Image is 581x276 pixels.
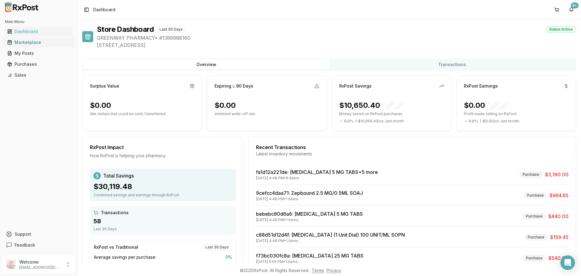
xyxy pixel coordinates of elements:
span: Dashboard [93,7,115,13]
button: Purchases [2,59,75,69]
div: $0.00 [215,101,236,110]
span: $159.45 [550,234,569,241]
button: Overview [84,60,329,69]
span: Feedback [15,242,35,248]
a: Terms [312,268,324,273]
p: Money saved on RxPost purchases [339,111,444,116]
p: Imminent write-off risk [215,111,319,116]
a: c88d51d12d4f: [MEDICAL_DATA] (1 Unit Dial) 100 UNIT/ML SOPN [256,232,405,238]
img: User avatar [6,260,16,269]
nav: breadcrumb [93,7,115,13]
div: $10,650.40 [339,101,404,110]
h1: Store Dashboard [97,25,154,34]
div: Latest inventory movements [256,151,569,157]
div: $0.00 [464,101,509,110]
div: Sales [7,72,70,78]
div: Expiring ≤ 90 Days [215,83,253,89]
div: How RxPost is helping your pharmacy [90,153,236,159]
div: Surplus Value [90,83,119,89]
div: $30,119.48 [94,182,232,191]
p: Welcome [19,259,61,265]
span: 0.0 % [469,119,478,124]
span: 0 % [225,254,232,260]
div: Purchase [524,192,547,199]
div: RxPost Earnings [464,83,498,89]
a: Marketplace [5,37,72,48]
div: Open Intercom Messenger [560,255,575,270]
img: RxPost Logo [2,2,41,12]
div: RxPost vs Traditional [94,244,138,250]
button: 9+ [566,5,576,15]
span: 0.0 % [344,119,353,124]
div: 58 [94,217,232,225]
div: [DATE] 4:48 PM • 6 items [256,176,378,181]
div: Purchase [519,171,543,178]
p: [EMAIL_ADDRESS][DOMAIN_NAME] [19,265,61,270]
span: Average savings per purchase: [94,254,156,260]
p: Idle dollars that could be sold / transferred [90,111,195,116]
a: Privacy [327,268,341,273]
div: Purchase [523,255,546,261]
div: [DATE] 5:59 PM • 1 items [256,259,363,264]
button: My Posts [2,48,75,58]
a: Dashboard [5,26,72,37]
a: My Posts [5,48,72,59]
div: RxPost Savings [339,83,372,89]
div: Combined savings and earnings through RxPost [94,193,232,198]
a: 9cefcc4daa71: Zepbound 2.5 MG/0.5ML SOAJ [256,190,363,196]
div: [DATE] 4:48 PM • 1 items [256,197,363,201]
span: Transactions [101,210,129,216]
div: RxPost Impact [90,144,236,151]
div: Dashboard [7,28,70,35]
span: $3,190.00 [545,171,569,178]
p: Profit made selling on RxPost [464,111,569,116]
a: Sales [5,70,72,81]
div: [DATE] 4:48 PM • 1 items [256,238,405,243]
a: Purchases [5,59,72,70]
div: Purchase [523,213,546,220]
div: Recent Transactions [256,144,569,151]
div: Status: Active [546,26,576,33]
div: My Posts [7,50,70,56]
div: Last 30 Days [94,227,232,231]
button: Marketplace [2,38,75,47]
a: bebebc80d6a6: [MEDICAL_DATA] 5 MG TABS [256,211,363,217]
span: GREENWAY PHARMACY • # 1386988160 [97,34,576,42]
div: Purchases [7,61,70,67]
div: [DATE] 4:48 PM • 1 items [256,218,363,222]
button: Dashboard [2,27,75,36]
div: Marketplace [7,39,70,45]
span: ( - $0.00 ) vs. last month [480,119,519,124]
h2: Main Menu [5,19,72,24]
button: Transactions [329,60,575,69]
div: 9+ [571,2,579,8]
div: Last 30 Days [202,244,232,251]
button: Sales [2,70,75,80]
button: Support [2,229,75,240]
a: fa1d12a221de: [MEDICAL_DATA] 5 MG TABS+5 more [256,169,378,175]
button: Feedback [2,240,75,251]
span: [STREET_ADDRESS] [97,42,576,49]
span: ( - $10,650.40 ) vs. last month [355,119,404,124]
div: $0.00 [90,101,111,110]
span: $964.65 [550,192,569,199]
a: f73bc030fc8a: [MEDICAL_DATA] 25 MG TABS [256,253,363,259]
span: $440.00 [548,213,569,220]
span: Total Savings [103,172,134,179]
div: Purchase [524,234,548,241]
span: $540.00 [548,254,569,262]
div: Last 30 Days [156,26,186,33]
